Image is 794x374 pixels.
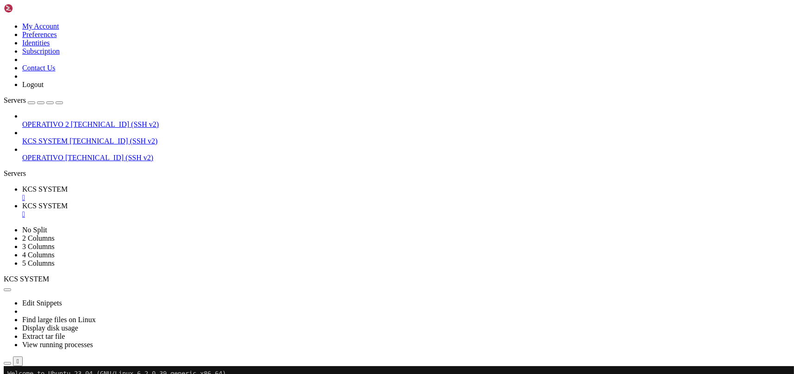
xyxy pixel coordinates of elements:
[22,112,790,129] li: OPERATIVO 2 [TECHNICAL_ID] (SSH v2)
[22,47,60,55] a: Subscription
[22,202,68,210] span: KCS SYSTEM
[22,39,50,47] a: Identities
[22,64,56,72] a: Contact Us
[4,35,673,43] x-row: * Support: [URL][DOMAIN_NAME]
[71,120,159,128] span: [TECHNICAL_ID] (SSH v2)
[4,114,673,122] x-row: just raised the bar for easy, resilient and secure K8s cluster deployment.
[4,240,74,247] span: ubuntu@vps-08acaf7e
[4,4,57,13] img: Shellngn
[22,259,55,267] a: 5 Columns
[4,232,673,240] x-row: Last login: [DATE] from [TECHNICAL_ID]
[22,234,55,242] a: 2 Columns
[4,185,673,193] x-row: [URL][DOMAIN_NAME]
[4,208,673,216] x-row: Run 'do-release-upgrade' to upgrade to it.
[22,316,96,324] a: Find large files on Linux
[13,356,23,366] button: 
[4,240,673,248] x-row: : $
[22,193,790,202] a: 
[4,177,673,185] x-row: For upgrade information, please visit:
[22,324,78,332] a: Display disk usage
[22,251,55,259] a: 4 Columns
[4,82,673,90] x-row: Memory usage: 62% IPv4 address for ens3: [TECHNICAL_ID]
[22,137,790,145] a: KCS SYSTEM [TECHNICAL_ID] (SSH v2)
[22,202,790,218] a: KCS SYSTEM
[22,332,65,340] a: Extract tar file
[4,67,673,75] x-row: System load: 0.05 Processes: 173
[4,200,673,208] x-row: New release '24.04.3 LTS' available.
[4,145,673,153] x-row: 1 update can be applied immediately.
[94,240,97,248] div: (23, 30)
[22,120,790,129] a: OPERATIVO 2 [TECHNICAL_ID] (SSH v2)
[22,22,59,30] a: My Account
[22,226,47,234] a: No Split
[22,145,790,162] li: OPERATIVO [TECHNICAL_ID] (SSH v2)
[22,210,790,218] a: 
[22,31,57,38] a: Preferences
[4,169,673,177] x-row: Your Ubuntu release is not supported anymore.
[78,240,81,247] span: ~
[4,19,673,27] x-row: * Documentation: [URL][DOMAIN_NAME]
[4,4,673,12] x-row: Welcome to Ubuntu 23.04 (GNU/Linux 6.2.0-39-generic x86_64)
[69,137,157,145] span: [TECHNICAL_ID] (SSH v2)
[22,81,44,88] a: Logout
[4,275,49,283] span: KCS SYSTEM
[22,129,790,145] li: KCS SYSTEM [TECHNICAL_ID] (SSH v2)
[17,358,19,365] div: 
[4,96,26,104] span: Servers
[22,243,55,250] a: 3 Columns
[4,27,673,35] x-row: * Management: [URL][DOMAIN_NAME]
[22,185,68,193] span: KCS SYSTEM
[22,341,93,349] a: View running processes
[22,299,62,307] a: Edit Snippets
[65,154,153,162] span: [TECHNICAL_ID] (SSH v2)
[4,75,673,82] x-row: Usage of /: 21.1% of 77.39GB Users logged in: 0
[4,51,673,59] x-row: System information as of [DATE]
[4,106,673,114] x-row: * Strictly confined Kubernetes makes edge and IoT secure. Learn how MicroK8s
[22,154,790,162] a: OPERATIVO [TECHNICAL_ID] (SSH v2)
[4,153,673,161] x-row: To see these additional updates run: apt list --upgradable
[22,120,69,128] span: OPERATIVO 2
[4,96,63,104] a: Servers
[4,90,673,98] x-row: Swap usage: 0%
[4,130,673,137] x-row: [URL][DOMAIN_NAME]
[22,154,63,162] span: OPERATIVO
[22,137,68,145] span: KCS SYSTEM
[4,169,790,178] div: Servers
[22,185,790,202] a: KCS SYSTEM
